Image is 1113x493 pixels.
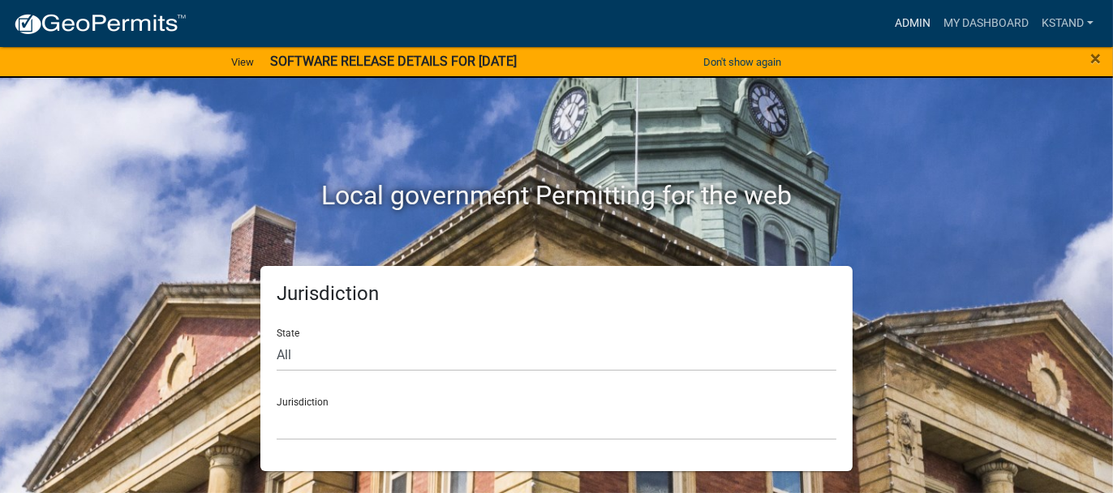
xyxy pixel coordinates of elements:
a: View [225,49,260,75]
strong: SOFTWARE RELEASE DETAILS FOR [DATE] [270,54,517,69]
h2: Local government Permitting for the web [106,180,1007,211]
button: Don't show again [697,49,788,75]
h5: Jurisdiction [277,282,836,306]
a: My Dashboard [937,8,1035,39]
button: Close [1090,49,1101,68]
a: kstand [1035,8,1100,39]
a: Admin [888,8,937,39]
span: × [1090,47,1101,70]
